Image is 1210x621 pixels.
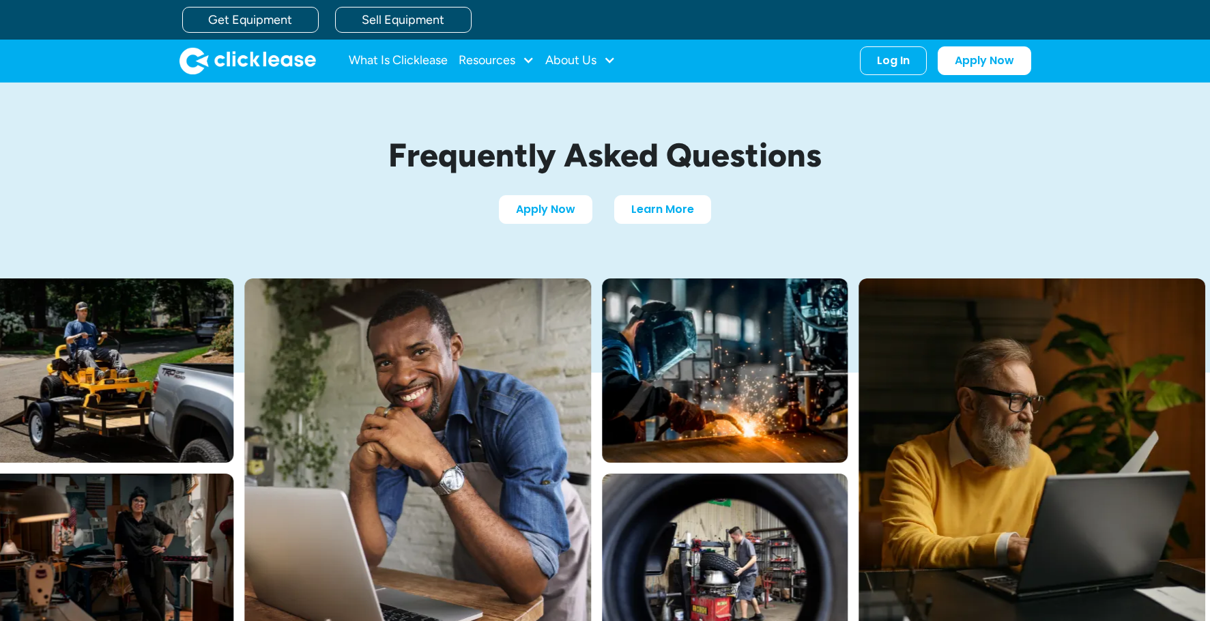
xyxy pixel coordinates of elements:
[179,47,316,74] a: home
[285,137,926,173] h1: Frequently Asked Questions
[938,46,1031,75] a: Apply Now
[877,54,910,68] div: Log In
[545,47,616,74] div: About Us
[182,7,319,33] a: Get Equipment
[335,7,472,33] a: Sell Equipment
[499,195,592,224] a: Apply Now
[179,47,316,74] img: Clicklease logo
[614,195,711,224] a: Learn More
[459,47,534,74] div: Resources
[349,47,448,74] a: What Is Clicklease
[602,278,848,463] img: A welder in a large mask working on a large pipe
